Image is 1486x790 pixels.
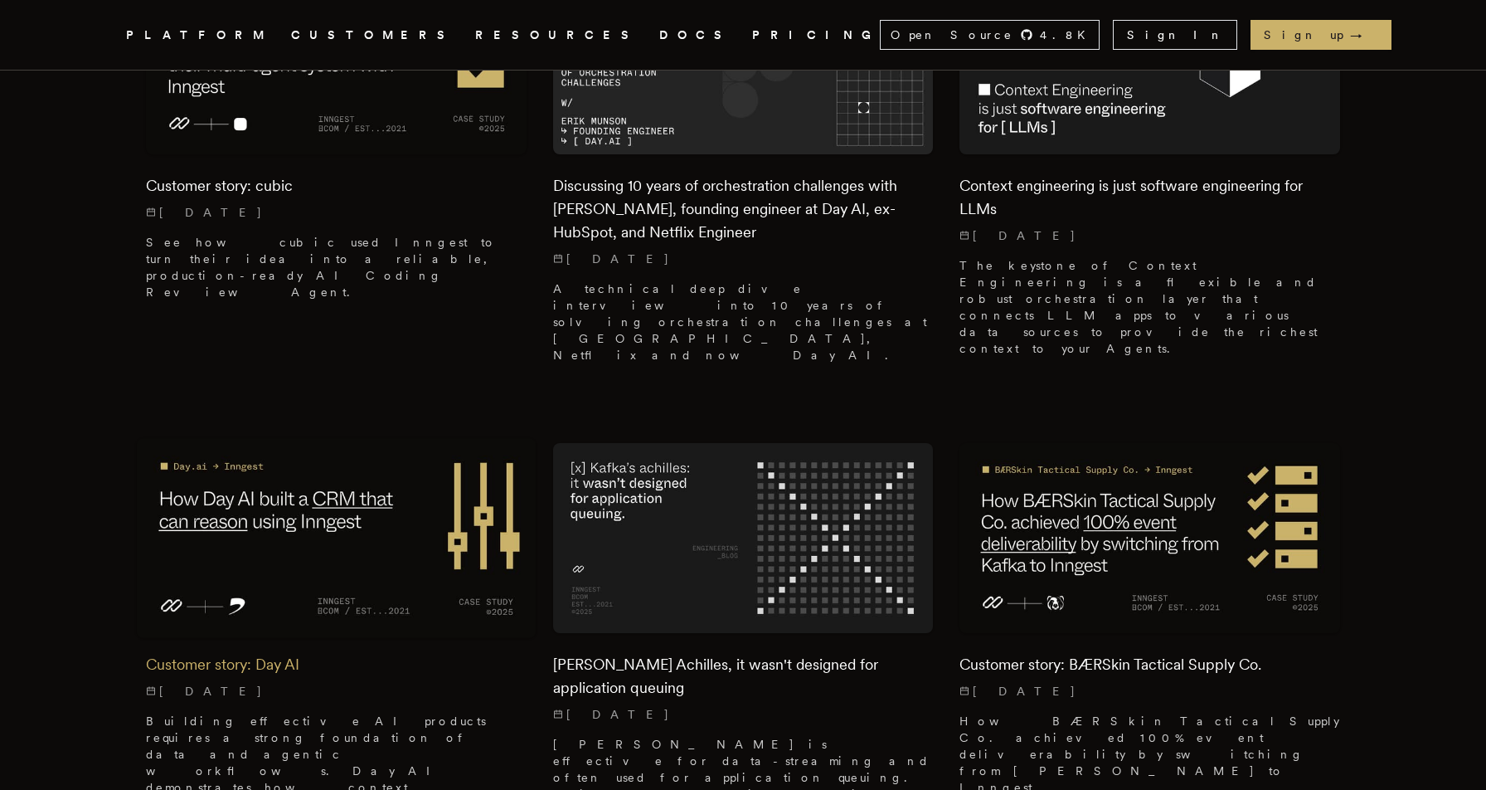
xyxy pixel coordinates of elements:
[475,25,639,46] button: RESOURCES
[146,683,527,700] p: [DATE]
[553,174,934,244] h2: Discussing 10 years of orchestration challenges with [PERSON_NAME], founding engineer at Day AI, ...
[959,257,1340,357] p: The keystone of Context Engineering is a flexible and robust orchestration layer that connects LL...
[959,683,1340,700] p: [DATE]
[126,25,271,46] button: PLATFORM
[891,27,1013,43] span: Open Source
[959,653,1340,676] h2: Customer story: BÆRSkin Tactical Supply Co.
[137,438,537,638] img: Featured image for Customer story: Day AI blog post
[1350,27,1378,43] span: →
[752,25,880,46] a: PRICING
[291,25,455,46] a: CUSTOMERS
[146,174,527,197] h2: Customer story: cubic
[146,204,527,221] p: [DATE]
[1040,27,1095,43] span: 4.8 K
[1250,20,1391,50] a: Sign up
[553,443,934,633] img: Featured image for Kafka's Achilles, it wasn't designed for application queuing blog post
[553,706,934,723] p: [DATE]
[959,227,1340,244] p: [DATE]
[659,25,732,46] a: DOCS
[146,234,527,300] p: See how cubic used Inngest to turn their idea into a reliable, production-ready AI Coding Review ...
[959,174,1340,221] h2: Context engineering is just software engineering for LLMs
[959,443,1340,633] img: Featured image for Customer story: BÆRSkin Tactical Supply Co. blog post
[553,653,934,700] h2: [PERSON_NAME] Achilles, it wasn't designed for application queuing
[146,653,527,676] h2: Customer story: Day AI
[553,251,934,267] p: [DATE]
[1113,20,1237,50] a: Sign In
[553,280,934,363] p: A technical deep dive interview into 10 years of solving orchestration challenges at [GEOGRAPHIC_...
